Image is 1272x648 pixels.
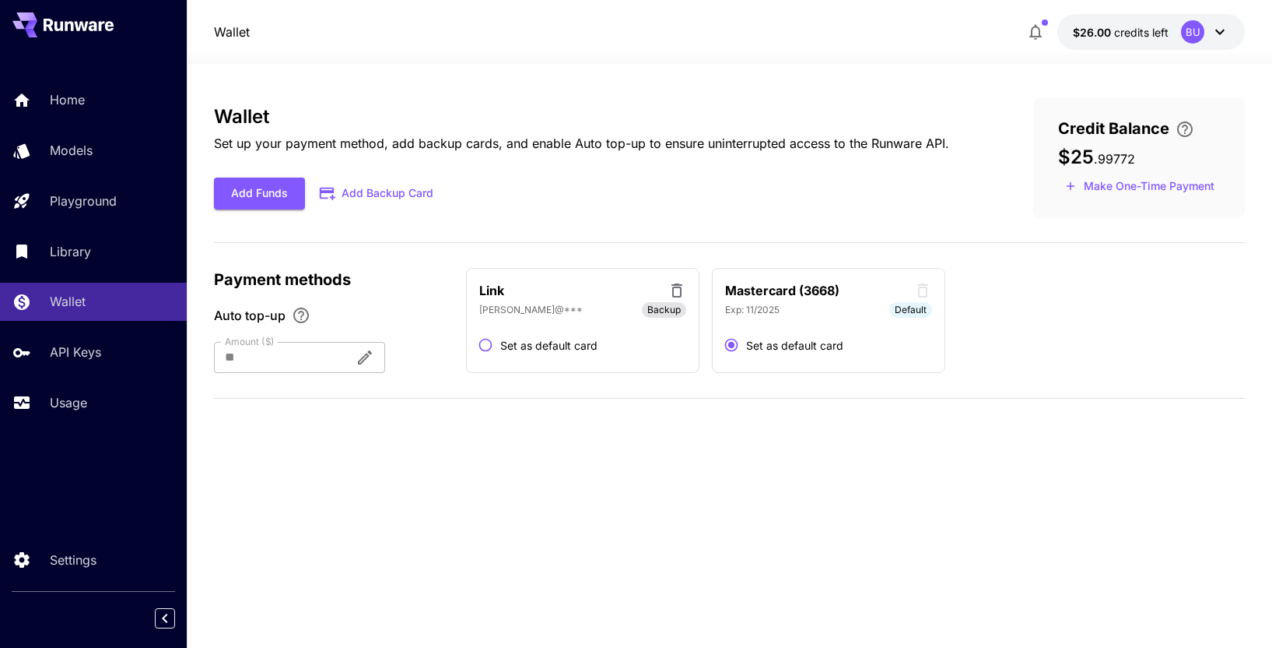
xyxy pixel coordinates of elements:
[725,281,839,300] p: Mastercard (3668)
[647,303,681,317] span: Backup
[214,106,949,128] h3: Wallet
[889,303,932,317] span: Default
[50,393,87,412] p: Usage
[166,604,187,632] div: Collapse sidebar
[214,178,305,210] button: Add Funds
[50,551,96,569] p: Settings
[1114,26,1169,39] span: credits left
[214,23,250,41] a: Wallet
[286,306,317,325] button: Enable Auto top-up to ensure uninterrupted service. We'll automatically bill the chosen amount wh...
[1058,174,1221,199] button: Make a one-time, non-recurring payment
[500,337,597,354] span: Set as default card
[50,343,101,361] p: API Keys
[214,268,447,291] p: Payment methods
[1073,26,1114,39] span: $26.00
[1058,146,1094,168] span: $25
[1181,20,1204,44] div: BU
[746,337,843,354] span: Set as default card
[1057,14,1245,50] button: $25.99772BU
[725,303,780,317] p: Exp: 11/2025
[225,335,275,348] label: Amount ($)
[50,90,85,109] p: Home
[214,134,949,153] p: Set up your payment method, add backup cards, and enable Auto top-up to ensure uninterrupted acce...
[155,608,175,629] button: Collapse sidebar
[50,242,91,261] p: Library
[214,306,286,325] span: Auto top-up
[1073,24,1169,40] div: $25.99772
[50,141,93,160] p: Models
[479,303,583,317] p: [PERSON_NAME]@***
[50,292,86,311] p: Wallet
[305,178,450,209] button: Add Backup Card
[50,192,117,210] p: Playground
[214,23,250,41] nav: breadcrumb
[1058,117,1169,140] span: Credit Balance
[479,281,504,300] p: Link
[1094,151,1135,167] span: . 99772
[1169,120,1200,139] button: Enter your card details and choose an Auto top-up amount to avoid service interruptions. We'll au...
